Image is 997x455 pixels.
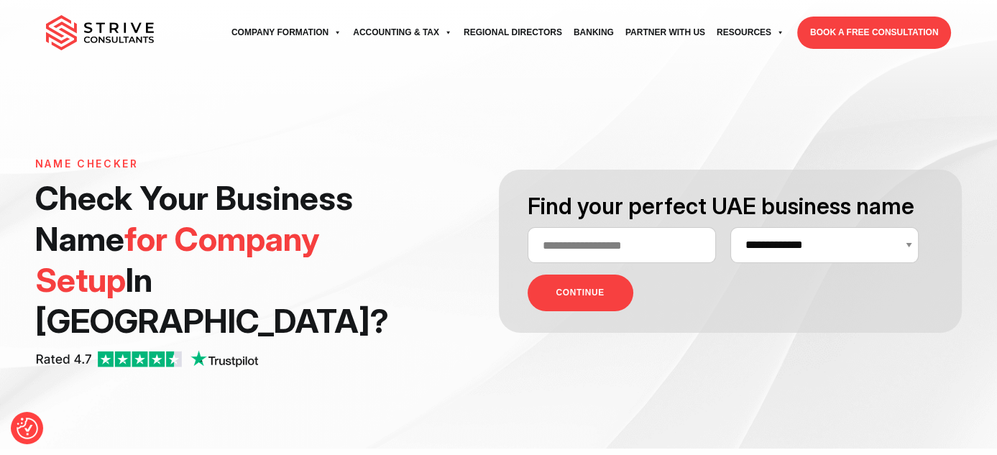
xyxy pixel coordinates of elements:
img: Revisit consent button [17,418,38,439]
a: Partner with Us [620,13,711,52]
a: BOOK A FREE CONSULTATION [797,17,951,49]
span: for Company Setup [35,219,319,300]
h1: Check Your Business Name In [GEOGRAPHIC_DATA] ? [35,178,434,341]
button: CONTINUE [528,275,633,311]
h3: Find your perfect UAE business name [528,191,934,221]
a: Regional Directors [458,13,568,52]
a: Company Formation [226,13,347,52]
img: main-logo.svg [46,15,154,51]
a: Accounting & Tax [347,13,458,52]
h6: Name Checker [35,158,434,170]
button: Consent Preferences [17,418,38,439]
a: Banking [568,13,620,52]
a: Resources [711,13,790,52]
